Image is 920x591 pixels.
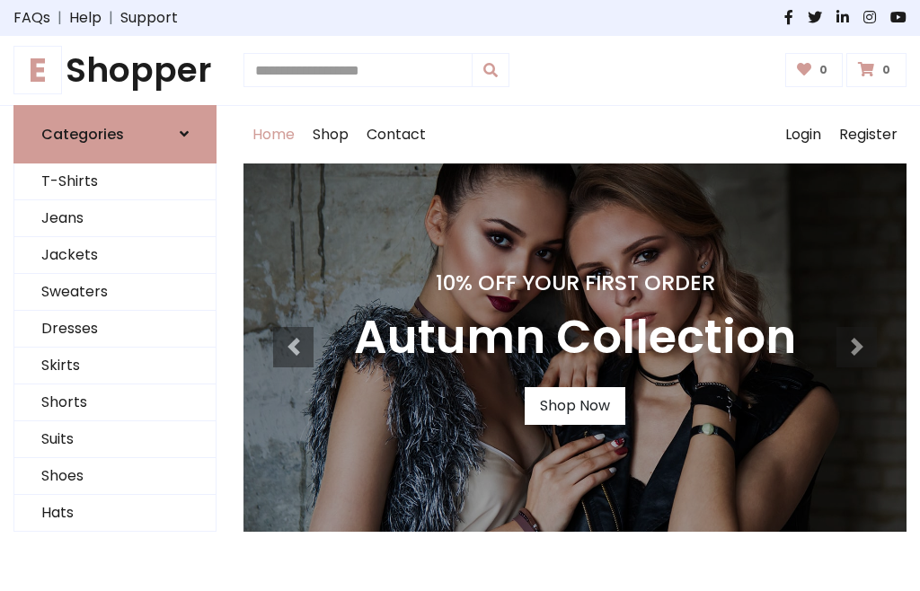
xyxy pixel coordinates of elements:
span: 0 [815,62,832,78]
a: Support [120,7,178,29]
a: Shoes [14,458,216,495]
a: EShopper [13,50,217,91]
a: Shop [304,106,358,163]
a: Shop Now [525,387,625,425]
h1: Shopper [13,50,217,91]
a: Sweaters [14,274,216,311]
h4: 10% Off Your First Order [354,270,796,295]
a: Login [776,106,830,163]
h3: Autumn Collection [354,310,796,366]
a: Suits [14,421,216,458]
a: Skirts [14,348,216,384]
a: 0 [846,53,907,87]
a: Hats [14,495,216,532]
a: Help [69,7,102,29]
a: Jeans [14,200,216,237]
h6: Categories [41,126,124,143]
a: Home [243,106,304,163]
a: T-Shirts [14,163,216,200]
a: Contact [358,106,435,163]
a: Shorts [14,384,216,421]
a: Jackets [14,237,216,274]
a: 0 [785,53,844,87]
span: | [50,7,69,29]
span: E [13,46,62,94]
a: Dresses [14,311,216,348]
span: | [102,7,120,29]
a: Register [830,106,907,163]
a: Categories [13,105,217,163]
a: FAQs [13,7,50,29]
span: 0 [878,62,895,78]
